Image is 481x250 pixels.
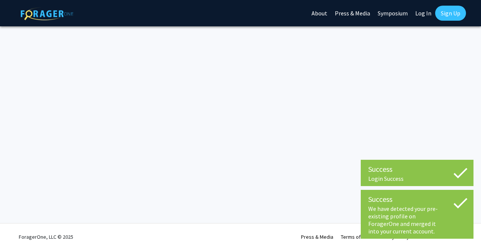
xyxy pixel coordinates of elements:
img: ForagerOne Logo [21,7,73,20]
div: Success [368,194,466,205]
div: ForagerOne, LLC © 2025 [19,224,73,250]
a: Press & Media [301,233,333,240]
div: We have detected your pre-existing profile on ForagerOne and merged it into your current account. [368,205,466,235]
div: Login Success [368,175,466,182]
a: Terms of Use [341,233,371,240]
div: Success [368,164,466,175]
a: Sign Up [435,6,466,21]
